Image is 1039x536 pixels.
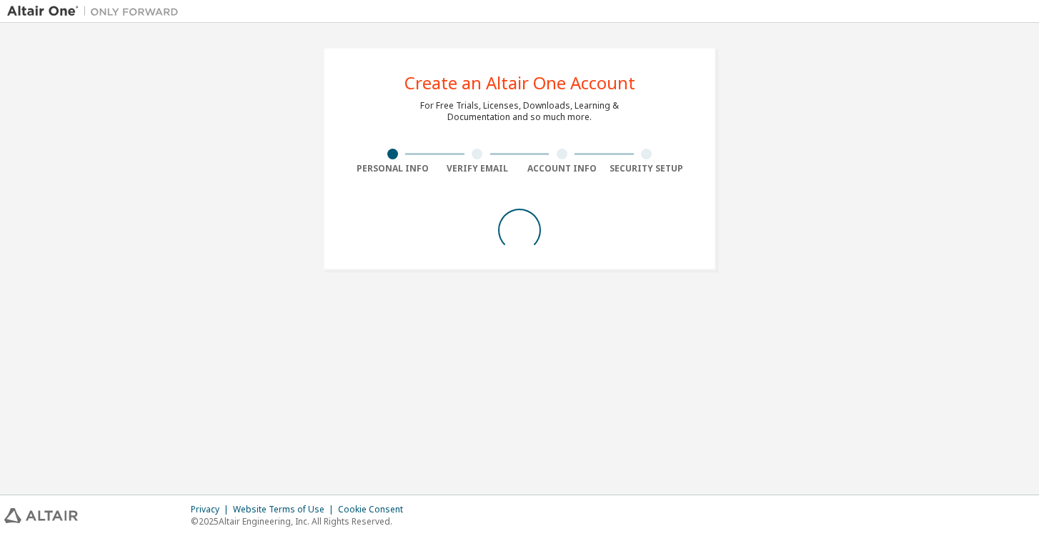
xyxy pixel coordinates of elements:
img: Altair One [7,4,186,19]
div: Privacy [191,504,233,515]
img: altair_logo.svg [4,508,78,523]
div: Verify Email [435,163,520,174]
div: For Free Trials, Licenses, Downloads, Learning & Documentation and so much more. [420,100,619,123]
div: Account Info [519,163,605,174]
div: Cookie Consent [338,504,412,515]
div: Create an Altair One Account [404,74,635,91]
p: © 2025 Altair Engineering, Inc. All Rights Reserved. [191,515,412,527]
div: Website Terms of Use [233,504,338,515]
div: Security Setup [605,163,690,174]
div: Personal Info [350,163,435,174]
